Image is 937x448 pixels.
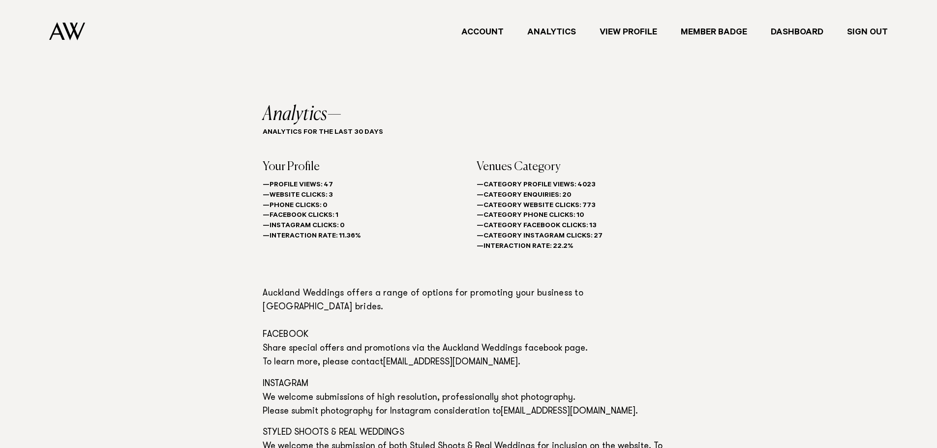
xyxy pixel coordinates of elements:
h6: Category Phone Clicks: 10 [477,211,674,221]
h6: Category Instagram Clicks: 27 [477,232,674,242]
a: View Profile [588,25,669,38]
h2: Analytics [263,105,674,124]
a: Account [450,25,515,38]
span: Auckland Weddings offers a range of options for promoting your business to [GEOGRAPHIC_DATA] brid... [263,289,583,339]
a: Member Badge [669,25,759,38]
a: Analytics [515,25,588,38]
h6: Category Enquiries: 20 [477,191,674,201]
h6: Website Clicks: 3 [263,191,460,201]
a: Dashboard [759,25,835,38]
h4: Venues Category [477,161,674,173]
h5: Analytics for the last 30 days [263,128,674,138]
h6: Instagram Clicks: 0 [263,221,460,232]
h6: Interaction Rate: 11.36% [263,232,460,242]
h6: Facebook Clicks: 1 [263,211,460,221]
p: INSTAGRAM We welcome submissions of high resolution, professionally shot photography. Please subm... [263,378,674,419]
img: Auckland Weddings Logo [49,22,85,40]
h6: Interaction Rate: 22.2% [477,242,674,252]
a: Sign Out [835,25,900,38]
p: Share special offers and promotions via the Auckland Weddings facebook page. To learn more, pleas... [263,260,674,370]
h6: Category Facebook Clicks: 13 [477,221,674,232]
h6: Category Profile Views: 4023 [477,180,674,191]
h6: Phone Clicks: 0 [263,201,460,211]
h6: Profile Views: 47 [263,180,460,191]
h4: Your Profile [263,161,460,173]
h6: Category Website Clicks: 773 [477,201,674,211]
